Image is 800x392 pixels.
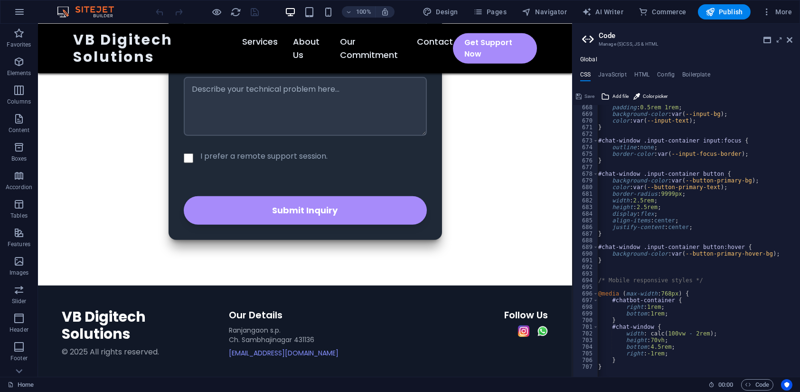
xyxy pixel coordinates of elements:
div: 686 [573,224,599,230]
button: Usercentrics [781,379,792,391]
p: Our Details [191,285,343,298]
div: 679 [573,177,599,184]
div: 676 [573,157,599,164]
img: Facebook [499,302,510,313]
button: Color picker [632,91,669,102]
button: reload [230,6,242,18]
p: Slider [12,297,27,305]
div: 684 [573,210,599,217]
h3: Manage (S)CSS, JS & HTML [599,40,773,48]
div: 692 [573,264,599,270]
button: Navigator [518,4,571,19]
p: Accordion [6,183,32,191]
span: Commerce [639,7,687,17]
div: 690 [573,250,599,257]
div: 695 [573,284,599,290]
span: Publish [706,7,743,17]
p: Footer [10,354,28,362]
div: 682 [573,197,599,204]
h4: Boilerplate [682,71,710,82]
div: 697 [573,297,599,304]
p: Favorites [7,41,31,48]
div: 701 [573,324,599,330]
p: Tables [10,212,28,220]
div: 688 [573,237,599,244]
img: Instagram [480,302,491,313]
div: 704 [573,344,599,350]
h2: Code [599,31,792,40]
div: 678 [573,171,599,177]
h6: Session time [708,379,734,391]
div: 699 [573,310,599,317]
p: Boxes [11,155,27,163]
button: Pages [470,4,510,19]
p: Elements [7,69,31,77]
h4: JavaScript [598,71,626,82]
p: Header [9,326,28,334]
p: Images [9,269,29,277]
div: 671 [573,124,599,131]
p: © 2025 All rights reserved. [24,323,122,334]
button: Click here to leave preview mode and continue editing [211,6,223,18]
span: : [725,381,726,388]
div: 693 [573,270,599,277]
span: 00 00 [718,379,733,391]
span: Add file [612,91,629,102]
span: VB Digitech Solutions [24,285,176,319]
div: 685 [573,217,599,224]
div: 683 [573,204,599,210]
div: 674 [573,144,599,151]
i: On resize automatically adjust zoom level to fit chosen device. [381,8,389,16]
p: Ranjangaon s.p. Ch. Sambhajinagar 431136 [191,302,343,321]
button: AI Writer [578,4,627,19]
button: Submit Inquiry [146,172,389,201]
button: Add file [600,91,630,102]
div: 707 [573,363,599,370]
h4: HTML [634,71,650,82]
button: 100% [342,6,376,18]
div: 673 [573,137,599,144]
div: 694 [573,277,599,284]
span: Design [423,7,458,17]
a: [EMAIL_ADDRESS][DOMAIN_NAME] [191,325,343,334]
span: Navigator [522,7,567,17]
div: 687 [573,230,599,237]
p: Features [8,240,30,248]
div: 700 [573,317,599,324]
div: 696 [573,290,599,297]
div: 691 [573,257,599,264]
div: 668 [573,104,599,111]
a: Click to cancel selection. Double-click to open Pages [8,379,34,391]
span: Pages [473,7,507,17]
button: Commerce [635,4,690,19]
img: Editor Logo [55,6,126,18]
p: Follow Us [358,285,510,298]
iframe: To enrich screen reader interactions, please activate Accessibility in Grammarly extension settings [38,24,572,377]
span: AI Writer [582,7,623,17]
div: 670 [573,117,599,124]
div: 702 [573,330,599,337]
h4: Global [580,56,597,64]
div: 675 [573,151,599,157]
div: 698 [573,304,599,310]
p: Content [9,126,29,134]
div: Design (Ctrl+Alt+Y) [419,4,462,19]
div: 681 [573,191,599,197]
span: More [762,7,792,17]
div: 672 [573,131,599,137]
button: Code [741,379,773,391]
button: Design [419,4,462,19]
h6: 100% [356,6,371,18]
h4: CSS [580,71,591,82]
label: I prefer a remote support session. [163,127,290,138]
p: Columns [7,98,31,105]
button: Publish [698,4,751,19]
span: Color picker [643,91,668,102]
